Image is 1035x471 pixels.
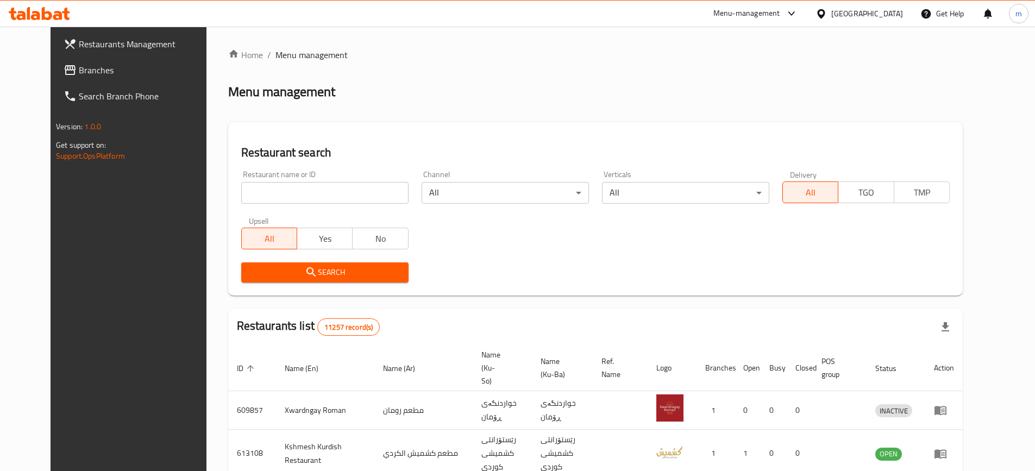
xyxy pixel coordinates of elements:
a: Search Branch Phone [55,83,223,109]
span: INACTIVE [875,405,912,417]
button: All [782,181,838,203]
span: Name (Ar) [383,362,429,375]
span: Version: [56,120,83,134]
td: 0 [735,391,761,430]
span: Yes [302,231,348,247]
div: Menu-management [713,7,780,20]
span: Search [250,266,400,279]
td: مطعم رومان [374,391,473,430]
td: Xwardngay Roman [276,391,374,430]
span: 1.0.0 [84,120,101,134]
span: Name (En) [285,362,333,375]
div: All [422,182,589,204]
th: Branches [697,345,735,391]
a: Home [228,48,263,61]
button: No [352,228,408,249]
a: Branches [55,57,223,83]
label: Delivery [790,171,817,178]
span: No [357,231,404,247]
th: Logo [648,345,697,391]
td: خواردنگەی ڕۆمان [532,391,593,430]
h2: Restaurants list [237,318,380,336]
a: Support.OpsPlatform [56,149,125,163]
td: 609857 [228,391,276,430]
span: ID [237,362,258,375]
label: Upsell [249,217,269,224]
span: POS group [821,355,854,381]
a: Restaurants Management [55,31,223,57]
button: Yes [297,228,353,249]
h2: Menu management [228,83,335,101]
div: Export file [932,314,958,340]
th: Open [735,345,761,391]
button: TMP [894,181,950,203]
td: 0 [761,391,787,430]
span: OPEN [875,448,902,460]
th: Closed [787,345,813,391]
th: Action [925,345,963,391]
button: All [241,228,297,249]
div: Total records count [317,318,380,336]
div: All [602,182,769,204]
span: Menu management [275,48,348,61]
span: All [787,185,834,200]
span: Name (Ku-So) [481,348,519,387]
span: TGO [843,185,889,200]
button: TGO [838,181,894,203]
button: Search [241,262,409,282]
th: Busy [761,345,787,391]
span: Status [875,362,911,375]
div: INACTIVE [875,404,912,417]
span: Search Branch Phone [79,90,215,103]
div: Menu [934,404,954,417]
span: Restaurants Management [79,37,215,51]
div: [GEOGRAPHIC_DATA] [831,8,903,20]
span: Ref. Name [601,355,635,381]
img: Kshmesh Kurdish Restaurant [656,438,683,465]
span: Name (Ku-Ba) [541,355,580,381]
span: 11257 record(s) [318,322,379,332]
td: 1 [697,391,735,430]
nav: breadcrumb [228,48,963,61]
div: Menu [934,447,954,460]
td: خواردنگەی ڕۆمان [473,391,532,430]
h2: Restaurant search [241,145,950,161]
input: Search for restaurant name or ID.. [241,182,409,204]
span: TMP [899,185,945,200]
td: 0 [787,391,813,430]
div: OPEN [875,448,902,461]
li: / [267,48,271,61]
span: Branches [79,64,215,77]
img: Xwardngay Roman [656,394,683,422]
span: All [246,231,293,247]
span: Get support on: [56,138,106,152]
span: m [1015,8,1022,20]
